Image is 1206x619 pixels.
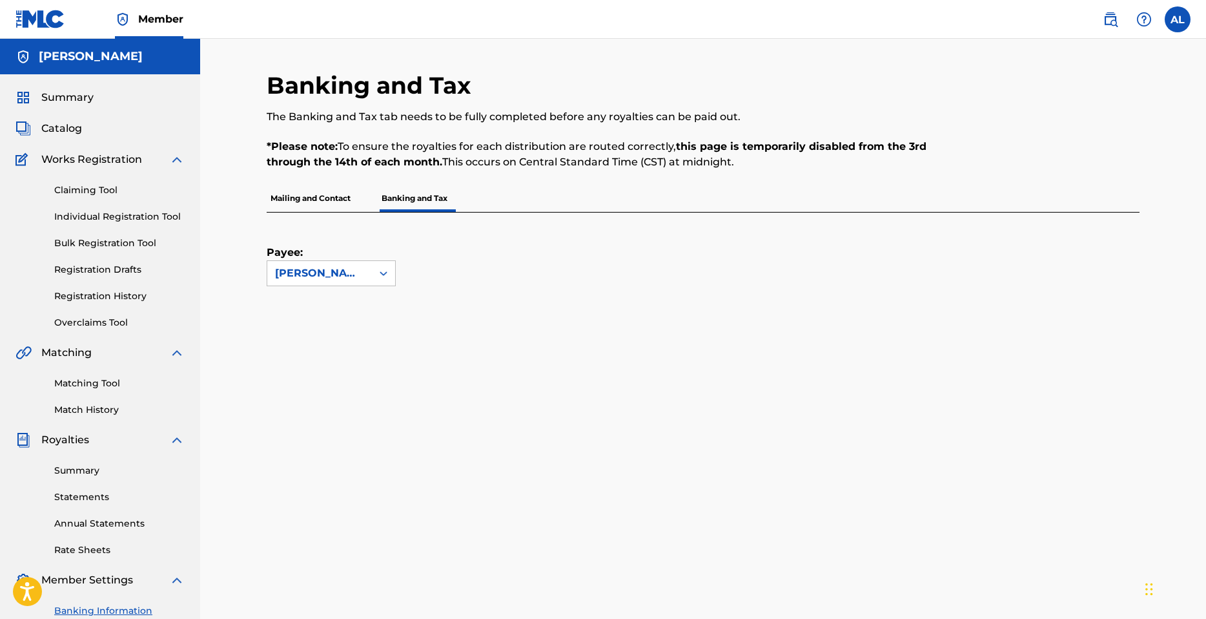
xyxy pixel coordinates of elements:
[54,263,185,277] a: Registration Drafts
[54,604,185,618] a: Banking Information
[15,432,31,448] img: Royalties
[169,345,185,361] img: expand
[15,345,32,361] img: Matching
[378,185,451,212] p: Banking and Tax
[41,152,142,167] span: Works Registration
[54,464,185,477] a: Summary
[169,432,185,448] img: expand
[15,10,65,28] img: MLC Logo
[15,49,31,65] img: Accounts
[41,345,92,361] span: Matching
[41,121,82,136] span: Catalog
[54,236,185,250] a: Bulk Registration Tool
[1141,557,1206,619] iframe: Chat Widget
[267,140,338,152] strong: *Please note:
[41,572,133,588] span: Member Settings
[15,152,32,167] img: Works Registration
[54,289,185,303] a: Registration History
[15,90,31,105] img: Summary
[138,12,183,26] span: Member
[1165,6,1191,32] div: User Menu
[1136,12,1152,27] img: help
[54,316,185,330] a: Overclaims Tool
[1145,570,1153,609] div: Drag
[115,12,130,27] img: Top Rightsholder
[54,490,185,504] a: Statements
[41,90,94,105] span: Summary
[1131,6,1157,32] div: Help
[54,210,185,224] a: Individual Registration Tool
[54,517,185,530] a: Annual Statements
[267,245,331,260] label: Payee:
[267,109,939,125] p: The Banking and Tax tab needs to be fully completed before any royalties can be paid out.
[267,71,477,100] h2: Banking and Tax
[275,266,364,281] div: [PERSON_NAME]
[169,572,185,588] img: expand
[54,543,185,557] a: Rate Sheets
[267,185,354,212] p: Mailing and Contact
[15,572,31,588] img: Member Settings
[54,403,185,417] a: Match History
[39,49,143,64] h5: Aaron Lindsey II
[15,121,82,136] a: CatalogCatalog
[1103,12,1118,27] img: search
[15,121,31,136] img: Catalog
[169,152,185,167] img: expand
[15,90,94,105] a: SummarySummary
[41,432,89,448] span: Royalties
[1170,412,1206,516] iframe: Resource Center
[54,377,185,390] a: Matching Tool
[1098,6,1123,32] a: Public Search
[267,139,939,170] p: To ensure the royalties for each distribution are routed correctly, This occurs on Central Standa...
[54,184,185,197] a: Claiming Tool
